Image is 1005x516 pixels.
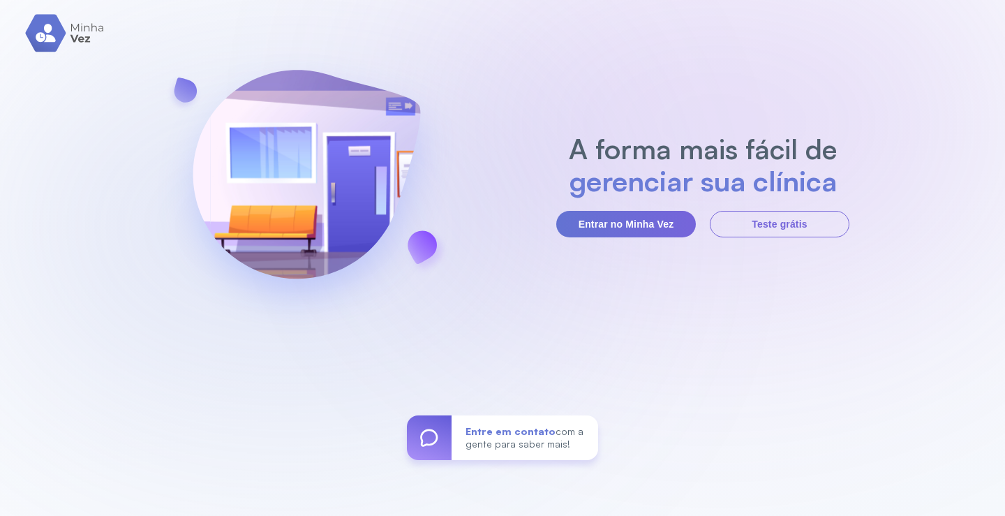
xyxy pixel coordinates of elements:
[156,33,457,337] img: banner-login.svg
[562,165,844,197] h2: gerenciar sua clínica
[452,415,598,460] div: com a gente para saber mais!
[407,415,598,460] a: Entre em contatocom a gente para saber mais!
[25,14,105,52] img: logo.svg
[562,133,844,165] h2: A forma mais fácil de
[466,425,556,437] span: Entre em contato
[710,211,849,237] button: Teste grátis
[556,211,696,237] button: Entrar no Minha Vez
